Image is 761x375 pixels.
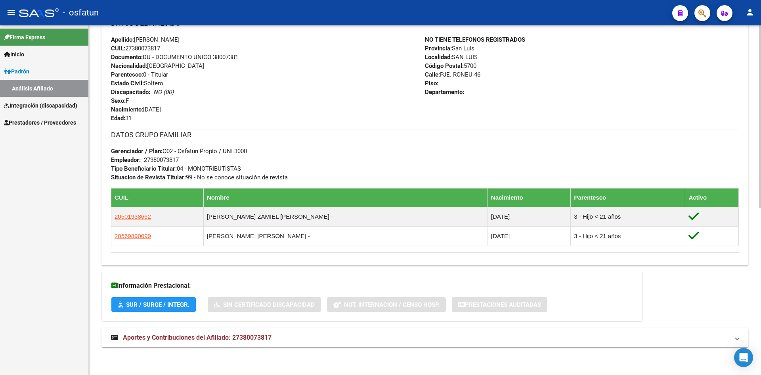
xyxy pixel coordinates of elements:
[111,71,143,78] strong: Parentesco:
[488,188,571,207] th: Nacimiento
[111,71,168,78] span: 0 - Titular
[153,88,174,96] i: NO (00)
[4,101,77,110] span: Integración (discapacidad)
[6,8,16,17] mat-icon: menu
[4,118,76,127] span: Prestadores / Proveedores
[111,148,247,155] span: O02 - Osfatun Propio / UNI 3000
[425,88,464,96] strong: Departamento:
[425,45,474,52] span: San Luis
[111,80,144,87] strong: Estado Civil:
[111,97,126,104] strong: Sexo:
[452,297,547,312] button: Prestaciones Auditadas
[425,54,478,61] span: SAN LUIS
[111,156,141,163] strong: Empleador:
[203,207,488,226] td: [PERSON_NAME] ZAMIEL [PERSON_NAME] -
[111,106,161,113] span: [DATE]
[111,129,739,140] h3: DATOS GRUPO FAMILIAR
[571,188,685,207] th: Parentesco
[115,213,151,220] span: 20501938662
[111,80,163,87] span: Soltero
[223,301,315,308] span: Sin Certificado Discapacidad
[465,301,541,308] span: Prestaciones Auditadas
[111,297,196,312] button: SUR / SURGE / INTEGR.
[111,36,134,43] strong: Apellido:
[111,54,238,61] span: DU - DOCUMENTO UNICO 38007381
[111,165,177,172] strong: Tipo Beneficiario Titular:
[63,4,99,21] span: - osfatun
[111,106,143,113] strong: Nacimiento:
[488,207,571,226] td: [DATE]
[4,33,45,42] span: Firma Express
[425,80,438,87] strong: Piso:
[123,334,272,341] span: Aportes y Contribuciones del Afiliado: 27380073817
[425,36,525,43] strong: NO TIENE TELEFONOS REGISTRADOS
[115,233,151,239] span: 20569890099
[208,297,321,312] button: Sin Certificado Discapacidad
[745,8,755,17] mat-icon: person
[425,62,464,69] strong: Código Postal:
[425,71,480,78] span: PJE. RONEU 46
[111,115,132,122] span: 31
[425,45,452,52] strong: Provincia:
[571,207,685,226] td: 3 - Hijo < 21 años
[488,226,571,246] td: [DATE]
[111,88,150,96] strong: Discapacitado:
[111,45,125,52] strong: CUIL:
[111,165,241,172] span: 04 - MONOTRIBUTISTAS
[111,62,204,69] span: [GEOGRAPHIC_DATA]
[111,174,288,181] span: 99 - No se conoce situación de revista
[111,174,186,181] strong: Situacion de Revista Titular:
[111,36,180,43] span: [PERSON_NAME]
[144,156,179,164] div: 27380073817
[101,328,748,347] mat-expansion-panel-header: Aportes y Contribuciones del Afiliado: 27380073817
[111,188,204,207] th: CUIL
[344,301,440,308] span: Not. Internacion / Censo Hosp.
[734,348,753,367] div: Open Intercom Messenger
[425,71,440,78] strong: Calle:
[4,50,24,59] span: Inicio
[111,148,163,155] strong: Gerenciador / Plan:
[111,45,160,52] span: 27380073817
[425,62,476,69] span: 5700
[111,62,147,69] strong: Nacionalidad:
[685,188,739,207] th: Activo
[111,115,125,122] strong: Edad:
[571,226,685,246] td: 3 - Hijo < 21 años
[425,54,452,61] strong: Localidad:
[126,301,189,308] span: SUR / SURGE / INTEGR.
[111,97,129,104] span: F
[327,297,446,312] button: Not. Internacion / Censo Hosp.
[111,280,633,291] h3: Información Prestacional:
[111,54,143,61] strong: Documento:
[203,226,488,246] td: [PERSON_NAME] [PERSON_NAME] -
[4,67,29,76] span: Padrón
[203,188,488,207] th: Nombre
